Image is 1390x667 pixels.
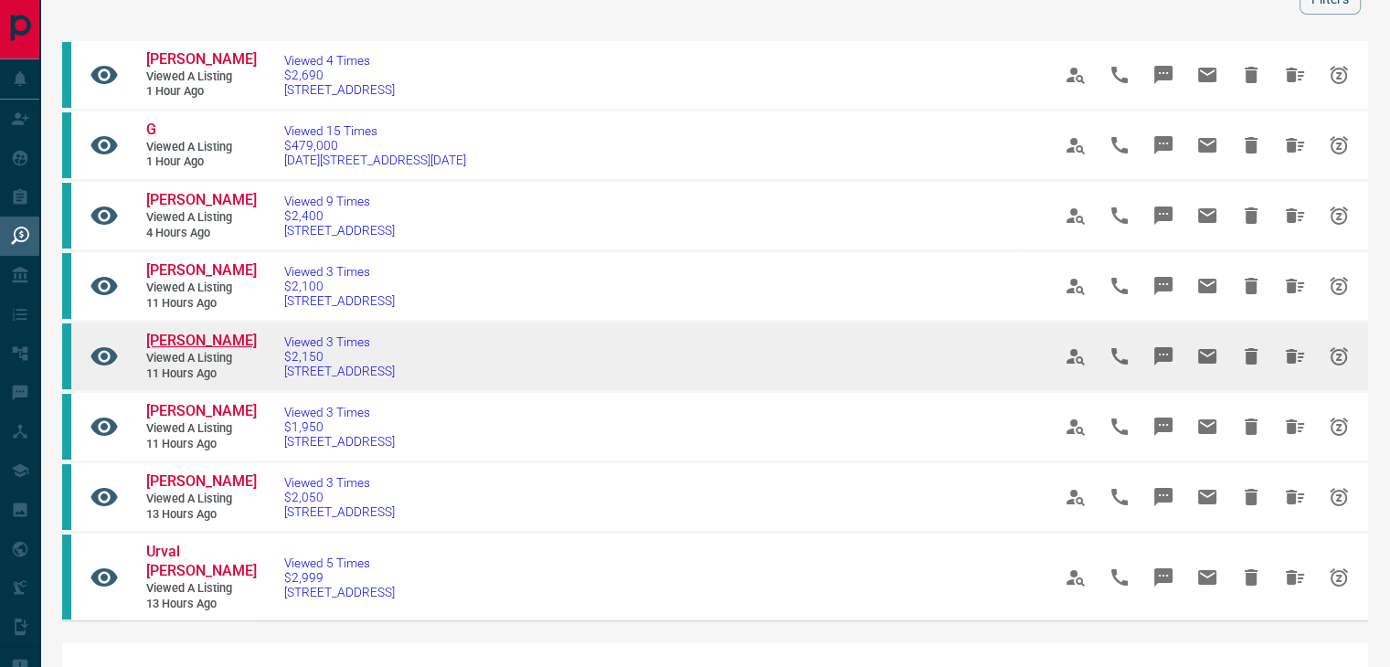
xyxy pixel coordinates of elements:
span: Viewed a Listing [146,210,256,226]
span: Viewed 3 Times [284,475,395,490]
span: $2,690 [284,68,395,82]
span: Hide All from G [1273,123,1317,167]
span: View Profile [1054,556,1098,599]
span: [STREET_ADDRESS] [284,293,395,308]
span: [PERSON_NAME] [146,261,257,279]
span: $2,150 [284,349,395,364]
a: [PERSON_NAME] [146,261,256,281]
span: Call [1098,556,1141,599]
span: Viewed a Listing [146,351,256,366]
span: Email [1185,405,1229,449]
span: Hide [1229,264,1273,308]
span: 4 hours ago [146,226,256,241]
span: Hide [1229,123,1273,167]
span: Viewed 3 Times [284,334,395,349]
span: Viewed a Listing [146,421,256,437]
span: [PERSON_NAME] [146,402,257,419]
span: Email [1185,334,1229,378]
span: Message [1141,194,1185,238]
span: View Profile [1054,475,1098,519]
span: Hide All from Maria Moid [1273,53,1317,97]
div: condos.ca [62,323,71,389]
span: Call [1098,405,1141,449]
span: Message [1141,556,1185,599]
span: View Profile [1054,194,1098,238]
a: Viewed 5 Times$2,999[STREET_ADDRESS] [284,556,395,599]
span: 1 hour ago [146,154,256,170]
span: Call [1098,264,1141,308]
div: condos.ca [62,464,71,530]
span: [DATE][STREET_ADDRESS][DATE] [284,153,466,167]
span: Hide All from Urval Goradia [1273,556,1317,599]
span: Call [1098,123,1141,167]
span: Email [1185,123,1229,167]
span: Hide [1229,405,1273,449]
span: View Profile [1054,53,1098,97]
a: Viewed 4 Times$2,690[STREET_ADDRESS] [284,53,395,97]
div: condos.ca [62,394,71,460]
span: Hide All from Vivienne McCarley [1273,264,1317,308]
span: 11 hours ago [146,366,256,382]
span: [STREET_ADDRESS] [284,434,395,449]
span: [PERSON_NAME] [146,332,257,349]
span: Snooze [1317,334,1361,378]
span: G [146,121,156,138]
span: Message [1141,264,1185,308]
span: Snooze [1317,556,1361,599]
a: Viewed 3 Times$2,050[STREET_ADDRESS] [284,475,395,519]
span: Hide [1229,556,1273,599]
span: Viewed 15 Times [284,123,466,138]
span: Message [1141,405,1185,449]
a: Viewed 9 Times$2,400[STREET_ADDRESS] [284,194,395,238]
span: [STREET_ADDRESS] [284,504,395,519]
span: View Profile [1054,405,1098,449]
span: Viewed a Listing [146,69,256,85]
span: View Profile [1054,123,1098,167]
span: $2,400 [284,208,395,223]
a: [PERSON_NAME] [146,191,256,210]
a: [PERSON_NAME] [146,50,256,69]
span: Hide [1229,194,1273,238]
span: Message [1141,53,1185,97]
span: 11 hours ago [146,437,256,452]
span: [STREET_ADDRESS] [284,364,395,378]
span: 13 hours ago [146,597,256,612]
span: View Profile [1054,264,1098,308]
div: condos.ca [62,42,71,108]
span: Snooze [1317,53,1361,97]
span: [PERSON_NAME] [146,472,257,490]
div: condos.ca [62,112,71,178]
span: 13 hours ago [146,507,256,523]
span: View Profile [1054,334,1098,378]
span: Snooze [1317,194,1361,238]
a: Viewed 3 Times$1,950[STREET_ADDRESS] [284,405,395,449]
div: condos.ca [62,535,71,619]
a: Viewed 15 Times$479,000[DATE][STREET_ADDRESS][DATE] [284,123,466,167]
span: [PERSON_NAME] [146,191,257,208]
span: Viewed 5 Times [284,556,395,570]
span: Hide [1229,334,1273,378]
span: 11 hours ago [146,296,256,312]
span: Viewed 3 Times [284,405,395,419]
span: [PERSON_NAME] [146,50,257,68]
a: Urval [PERSON_NAME] [146,543,256,581]
span: Snooze [1317,405,1361,449]
span: Hide [1229,53,1273,97]
span: [STREET_ADDRESS] [284,585,395,599]
span: [STREET_ADDRESS] [284,82,395,97]
span: Viewed a Listing [146,281,256,296]
a: [PERSON_NAME] [146,402,256,421]
span: Message [1141,475,1185,519]
span: $479,000 [284,138,466,153]
span: Email [1185,475,1229,519]
a: [PERSON_NAME] [146,472,256,492]
span: Urval [PERSON_NAME] [146,543,257,579]
span: $2,100 [284,279,395,293]
span: Email [1185,264,1229,308]
span: Viewed a Listing [146,492,256,507]
span: Hide All from Vivienne McCarley [1273,475,1317,519]
span: Message [1141,123,1185,167]
span: $2,999 [284,570,395,585]
span: Hide All from Natasa Tomas [1273,194,1317,238]
a: Viewed 3 Times$2,100[STREET_ADDRESS] [284,264,395,308]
